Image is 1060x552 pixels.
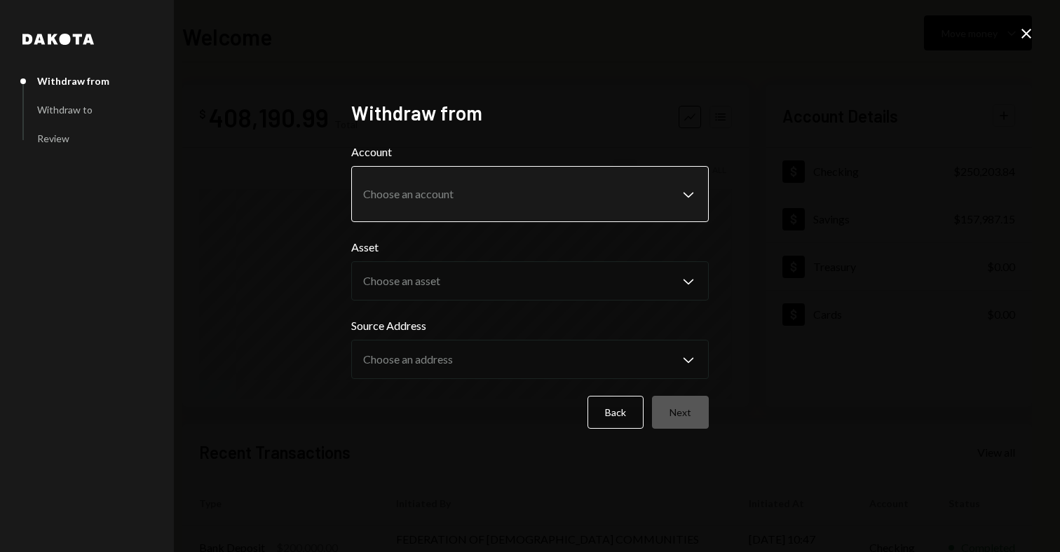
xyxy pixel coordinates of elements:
button: Asset [351,261,709,301]
button: Source Address [351,340,709,379]
button: Account [351,166,709,222]
div: Withdraw from [37,75,109,87]
div: Withdraw to [37,104,93,116]
h2: Withdraw from [351,99,709,127]
button: Back [587,396,644,429]
label: Source Address [351,317,709,334]
div: Review [37,132,69,144]
label: Account [351,144,709,160]
label: Asset [351,239,709,256]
